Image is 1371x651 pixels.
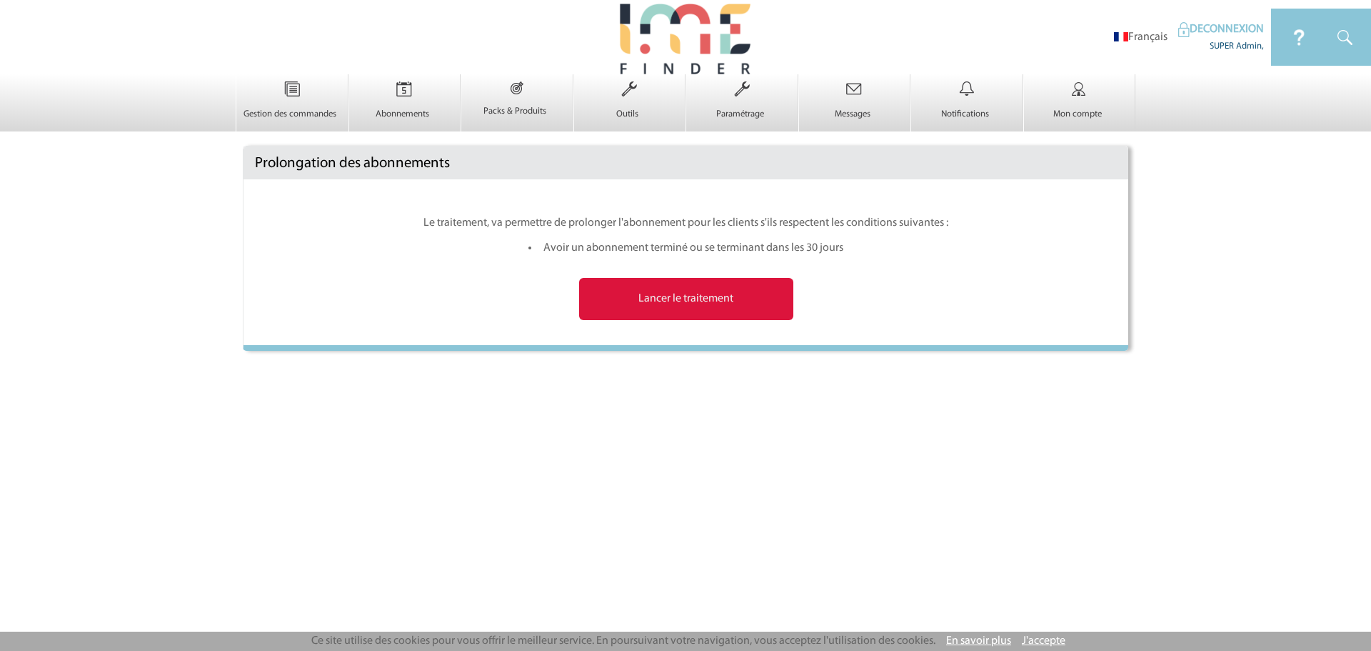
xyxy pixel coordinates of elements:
[461,93,573,117] a: Packs & Produits
[236,96,348,120] a: Gestion des commandes
[1024,96,1135,120] a: Mon compte
[574,109,682,120] p: Outils
[1050,74,1108,104] img: Mon compte
[686,109,794,120] p: Paramétrage
[574,96,685,120] a: Outils
[489,74,545,101] img: Packs & Produits
[579,278,793,320] input: Lancer le traitement
[911,109,1019,120] p: Notifications
[263,74,321,104] img: Gestion des commandes
[686,96,798,120] a: Paramétrage
[799,109,907,120] p: Messages
[938,74,996,104] img: Notifications
[1271,9,1327,66] img: IDEAL Meetings & Events
[349,96,461,120] a: Abonnements
[461,106,569,117] p: Packs & Produits
[600,74,658,104] img: Outils
[1178,22,1190,37] img: IDEAL Meetings & Events
[911,96,1023,120] a: Notifications
[1022,635,1065,647] a: J'accepte
[281,242,1091,255] li: Avoir un abonnement terminé ou se terminant dans les 30 jours
[713,74,771,104] img: Paramétrage
[243,146,1128,179] div: Prolongation des abonnements
[1178,24,1264,35] a: DECONNEXION
[1178,37,1264,52] div: SUPER Admin,
[375,74,433,104] img: Abonnements
[1114,31,1167,44] li: Français
[236,109,344,120] p: Gestion des commandes
[946,635,1011,647] a: En savoir plus
[349,109,457,120] p: Abonnements
[1024,109,1132,120] p: Mon compte
[799,96,910,120] a: Messages
[1327,9,1371,66] img: IDEAL Meetings & Events
[825,74,883,104] img: Messages
[311,635,935,647] span: Ce site utilise des cookies pour vous offrir le meilleur service. En poursuivant votre navigation...
[281,217,1091,230] p: Le traitement, va permettre de prolonger l'abonnement pour les clients s'ils respectent les condi...
[1114,32,1128,41] img: fr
